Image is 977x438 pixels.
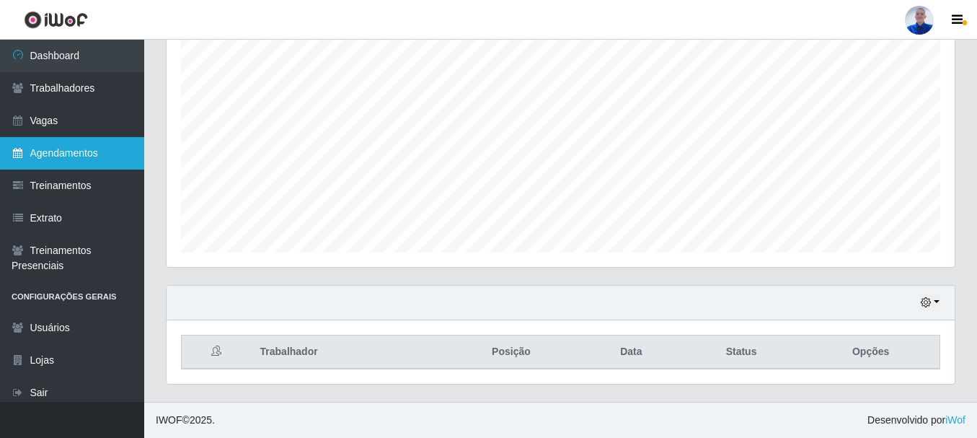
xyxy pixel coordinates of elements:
[24,11,88,29] img: CoreUI Logo
[156,413,215,428] span: © 2025 .
[252,336,441,369] th: Trabalhador
[802,336,940,369] th: Opções
[681,336,802,369] th: Status
[867,413,965,428] span: Desenvolvido por
[441,336,582,369] th: Posição
[945,414,965,426] a: iWof
[582,336,681,369] th: Data
[156,414,182,426] span: IWOF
